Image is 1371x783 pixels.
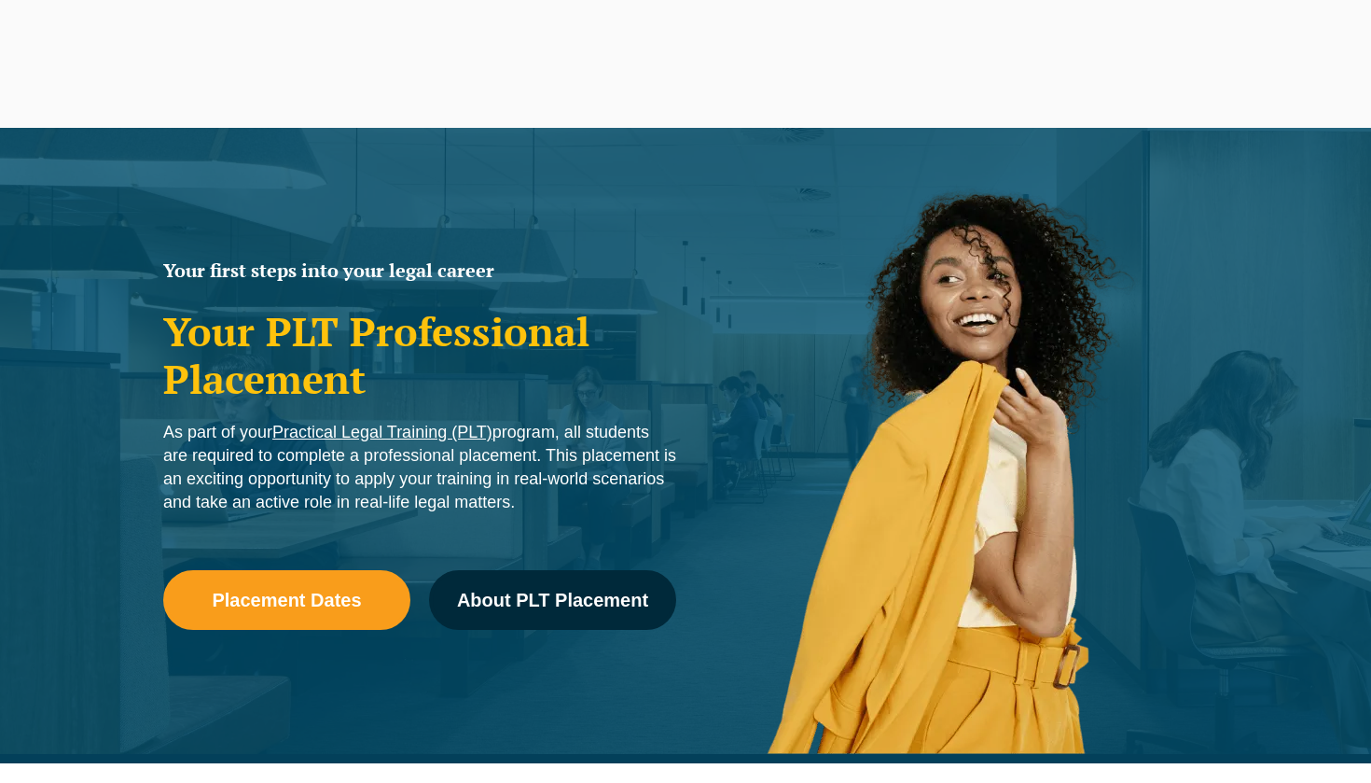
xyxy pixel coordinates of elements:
span: As part of your program, all students are required to complete a professional placement. This pla... [163,423,676,511]
span: About PLT Placement [457,591,648,609]
a: Placement Dates [163,570,410,630]
h1: Your PLT Professional Placement [163,308,676,402]
span: Placement Dates [212,591,361,609]
h2: Your first steps into your legal career [163,261,676,280]
a: About PLT Placement [429,570,676,630]
a: Practical Legal Training (PLT) [272,423,492,441]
